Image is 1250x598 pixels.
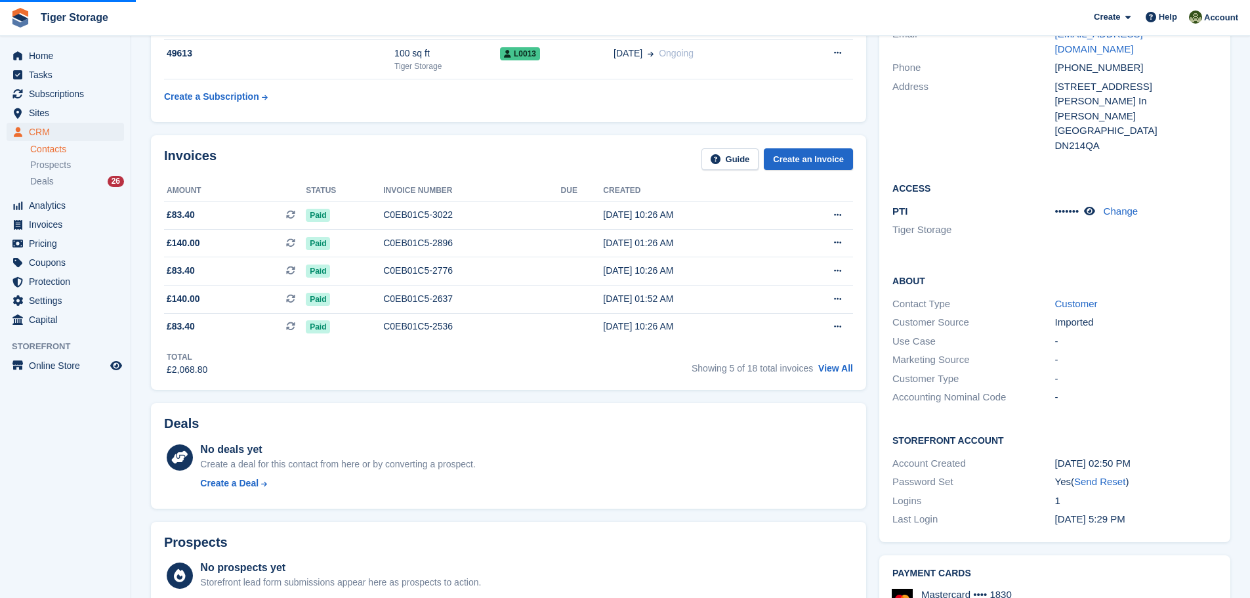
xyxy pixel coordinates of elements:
div: Logins [892,494,1054,509]
span: Settings [29,291,108,310]
span: £140.00 [167,236,200,250]
a: Prospects [30,158,124,172]
a: Preview store [108,358,124,374]
div: - [1055,372,1217,387]
a: menu [7,215,124,234]
div: - [1055,352,1217,368]
span: £83.40 [167,264,195,278]
div: Address [892,79,1054,154]
th: Amount [164,181,306,202]
div: [DATE] 10:26 AM [603,264,783,278]
h2: Access [892,181,1217,194]
div: Phone [892,60,1054,75]
span: Ongoing [659,48,694,58]
a: menu [7,47,124,65]
div: Email [892,27,1054,56]
span: Analytics [29,196,108,215]
div: [DATE] 01:52 AM [603,292,783,306]
a: menu [7,104,124,122]
span: Capital [29,310,108,329]
div: Accounting Nominal Code [892,390,1054,405]
div: [GEOGRAPHIC_DATA] [1055,123,1217,139]
a: Create a Deal [200,477,475,490]
span: Invoices [29,215,108,234]
a: menu [7,85,124,103]
a: menu [7,310,124,329]
div: Last Login [892,512,1054,527]
span: Online Store [29,356,108,375]
span: Home [29,47,108,65]
div: Account Created [892,456,1054,471]
span: L0013 [500,47,540,60]
h2: About [892,274,1217,287]
span: £140.00 [167,292,200,306]
span: Create [1094,11,1120,24]
a: menu [7,291,124,310]
a: Customer [1055,298,1098,309]
div: [STREET_ADDRESS] [1055,79,1217,95]
a: View All [818,363,853,374]
div: [DATE] 01:26 AM [603,236,783,250]
span: Deals [30,175,54,188]
div: [DATE] 10:26 AM [603,208,783,222]
span: [DATE] [614,47,642,60]
span: Storefront [12,340,131,353]
div: No deals yet [200,442,475,458]
span: Paid [306,209,330,222]
th: Status [306,181,383,202]
a: menu [7,253,124,272]
span: Sites [29,104,108,122]
div: C0EB01C5-2896 [383,236,560,250]
div: Contact Type [892,297,1054,312]
li: Tiger Storage [892,223,1054,238]
a: Deals 26 [30,175,124,188]
div: DN214QA [1055,139,1217,154]
span: Paid [306,265,330,278]
span: Pricing [29,234,108,253]
span: ••••••• [1055,205,1079,217]
span: £83.40 [167,208,195,222]
h2: Deals [164,416,199,431]
span: Paid [306,237,330,250]
span: Coupons [29,253,108,272]
div: Yes [1055,475,1217,490]
span: Protection [29,272,108,291]
div: C0EB01C5-3022 [383,208,560,222]
span: Paid [306,293,330,306]
a: Create a Subscription [164,85,268,109]
div: Create a deal for this contact from here or by converting a prospect. [200,458,475,471]
h2: Storefront Account [892,433,1217,446]
div: £2,068.80 [167,363,207,377]
a: menu [7,66,124,84]
div: - [1055,390,1217,405]
div: No prospects yet [200,560,481,576]
span: Account [1204,11,1238,24]
h2: Prospects [164,535,228,550]
div: Marketing Source [892,352,1054,368]
div: Use Case [892,334,1054,349]
h2: Invoices [164,148,217,170]
a: [EMAIL_ADDRESS][DOMAIN_NAME] [1055,28,1143,54]
img: Matthew Ellwood [1189,11,1202,24]
div: 1 [1055,494,1217,509]
th: Created [603,181,783,202]
div: [DATE] 02:50 PM [1055,456,1217,471]
div: [DATE] 10:26 AM [603,320,783,333]
div: [PERSON_NAME] In [PERSON_NAME] [1055,94,1217,123]
div: 100 sq ft [394,47,500,60]
div: [PHONE_NUMBER] [1055,60,1217,75]
time: 2024-08-30 16:29:12 UTC [1055,513,1125,524]
span: Help [1159,11,1177,24]
th: Due [561,181,604,202]
span: Tasks [29,66,108,84]
span: Paid [306,320,330,333]
div: Customer Source [892,315,1054,330]
div: Total [167,351,207,363]
div: Tiger Storage [394,60,500,72]
span: £83.40 [167,320,195,333]
img: stora-icon-8386f47178a22dfd0bd8f6a31ec36ba5ce8667c1dd55bd0f319d3a0aa187defe.svg [10,8,30,28]
div: Create a Deal [200,477,259,490]
div: Imported [1055,315,1217,330]
a: Change [1104,205,1138,217]
div: - [1055,334,1217,349]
